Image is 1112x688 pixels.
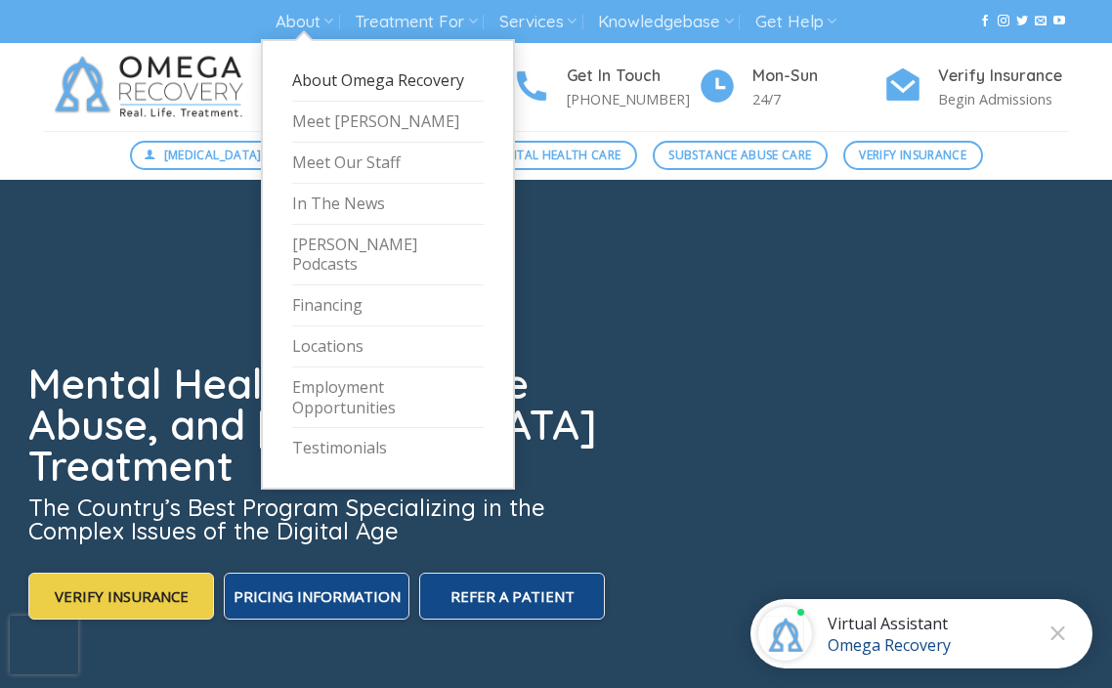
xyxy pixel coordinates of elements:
[979,15,991,28] a: Follow on Facebook
[938,88,1069,110] p: Begin Admissions
[938,64,1069,89] h4: Verify Insurance
[28,364,609,487] h1: Mental Health, Substance Abuse, and [MEDICAL_DATA] Treatment
[292,225,484,286] a: [PERSON_NAME] Podcasts
[998,15,1009,28] a: Follow on Instagram
[499,4,577,40] a: Services
[130,141,278,170] a: [MEDICAL_DATA]
[598,4,733,40] a: Knowledgebase
[567,88,698,110] p: [PHONE_NUMBER]
[292,367,484,429] a: Employment Opportunities
[512,64,698,111] a: Get In Touch [PHONE_NUMBER]
[752,88,883,110] p: 24/7
[10,616,78,674] iframe: reCAPTCHA
[164,146,262,164] span: [MEDICAL_DATA]
[567,64,698,89] h4: Get In Touch
[292,428,484,468] a: Testimonials
[476,141,637,170] a: Mental Health Care
[1035,15,1047,28] a: Send us an email
[28,495,609,542] h3: The Country’s Best Program Specializing in the Complex Issues of the Digital Age
[752,64,883,89] h4: Mon-Sun
[755,4,836,40] a: Get Help
[843,141,983,170] a: Verify Insurance
[43,43,263,131] img: Omega Recovery
[355,4,477,40] a: Treatment For
[292,326,484,367] a: Locations
[292,61,484,102] a: About Omega Recovery
[292,184,484,225] a: In The News
[292,285,484,326] a: Financing
[276,4,333,40] a: About
[1053,15,1065,28] a: Follow on YouTube
[883,64,1069,111] a: Verify Insurance Begin Admissions
[492,146,620,164] span: Mental Health Care
[292,102,484,143] a: Meet [PERSON_NAME]
[1016,15,1028,28] a: Follow on Twitter
[292,143,484,184] a: Meet Our Staff
[859,146,966,164] span: Verify Insurance
[653,141,828,170] a: Substance Abuse Care
[668,146,811,164] span: Substance Abuse Care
